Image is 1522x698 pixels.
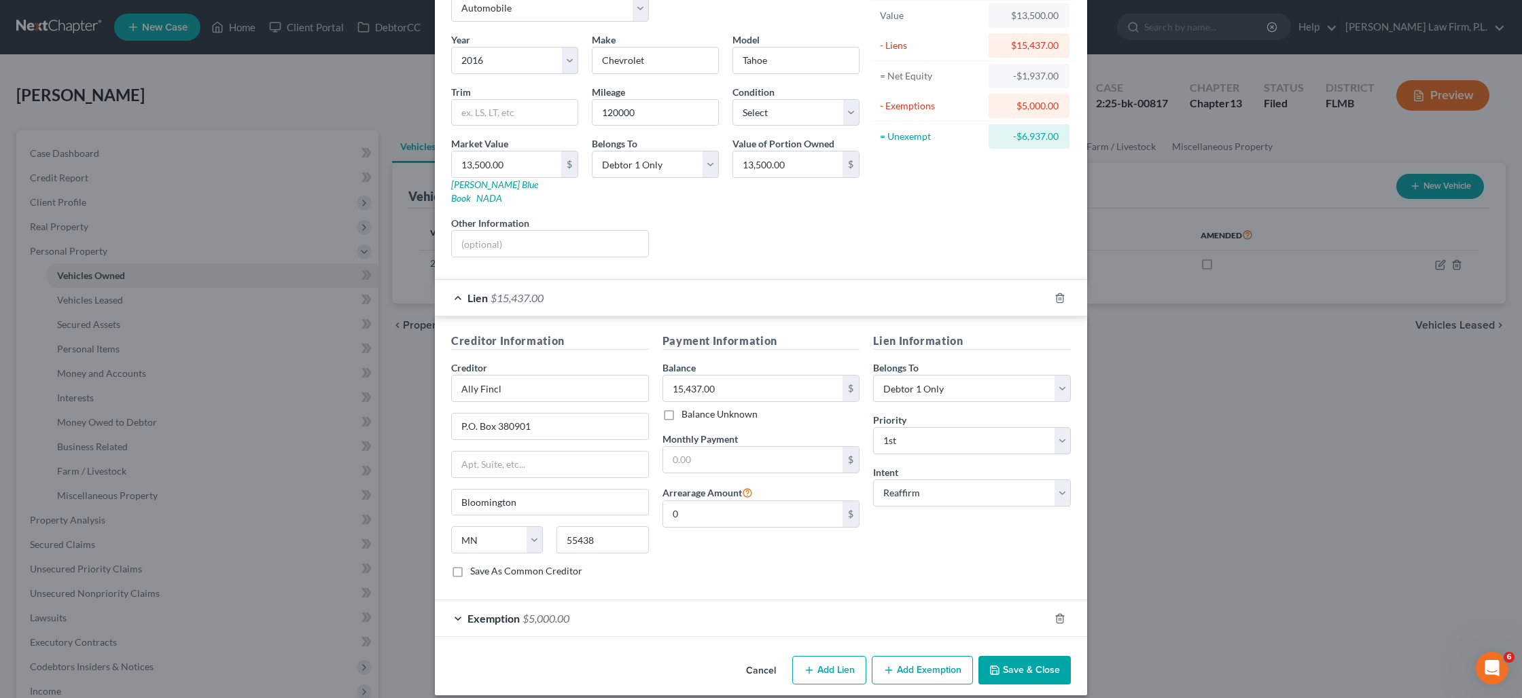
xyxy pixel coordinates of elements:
[451,362,487,373] span: Creditor
[592,34,616,45] span: Make
[467,291,488,304] span: Lien
[592,48,718,73] input: ex. Nissan
[732,33,760,47] label: Model
[467,612,520,625] span: Exemption
[451,333,649,350] h5: Creditor Information
[733,48,859,73] input: ex. Altima
[873,414,906,426] span: Priority
[491,291,544,304] span: $15,437.00
[978,656,1071,684] button: Save & Close
[592,138,637,149] span: Belongs To
[663,375,843,401] input: 0.00
[999,99,1059,113] div: $5,000.00
[880,69,983,83] div: = Net Equity
[662,432,738,446] label: Monthly Payment
[880,9,983,22] div: Value
[452,151,561,177] input: 0.00
[999,130,1059,143] div: -$6,937.00
[1504,652,1515,663] span: 6
[872,656,973,684] button: Add Exemption
[732,136,834,151] label: Value of Portion Owned
[999,69,1059,83] div: -$1,937.00
[662,361,696,375] label: Balance
[999,9,1059,22] div: $13,500.00
[451,216,529,230] label: Other Information
[1476,652,1508,684] iframe: Intercom live chat
[452,452,648,477] input: Apt, Suite, etc...
[843,447,859,473] div: $
[592,100,718,126] input: --
[682,407,758,421] label: Balance Unknown
[880,99,983,113] div: - Exemptions
[663,501,843,527] input: 0.00
[733,151,843,177] input: 0.00
[735,657,787,684] button: Cancel
[561,151,578,177] div: $
[476,192,502,204] a: NADA
[451,179,538,204] a: [PERSON_NAME] Blue Book
[662,333,860,350] h5: Payment Information
[451,33,470,47] label: Year
[662,484,753,500] label: Arrearage Amount
[452,414,648,439] input: Enter address...
[880,39,983,52] div: - Liens
[843,501,859,527] div: $
[523,612,569,625] span: $5,000.00
[470,564,582,578] label: Save As Common Creditor
[873,362,919,373] span: Belongs To
[792,656,866,684] button: Add Lien
[451,136,508,151] label: Market Value
[592,85,625,99] label: Mileage
[452,490,648,515] input: Enter city...
[452,231,648,257] input: (optional)
[663,447,843,473] input: 0.00
[451,375,649,402] input: Search creditor by name...
[843,375,859,401] div: $
[843,151,859,177] div: $
[732,85,775,99] label: Condition
[451,85,471,99] label: Trim
[556,526,648,553] input: Enter zip...
[880,130,983,143] div: = Unexempt
[873,333,1071,350] h5: Lien Information
[999,39,1059,52] div: $15,437.00
[873,465,898,479] label: Intent
[452,100,578,126] input: ex. LS, LT, etc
